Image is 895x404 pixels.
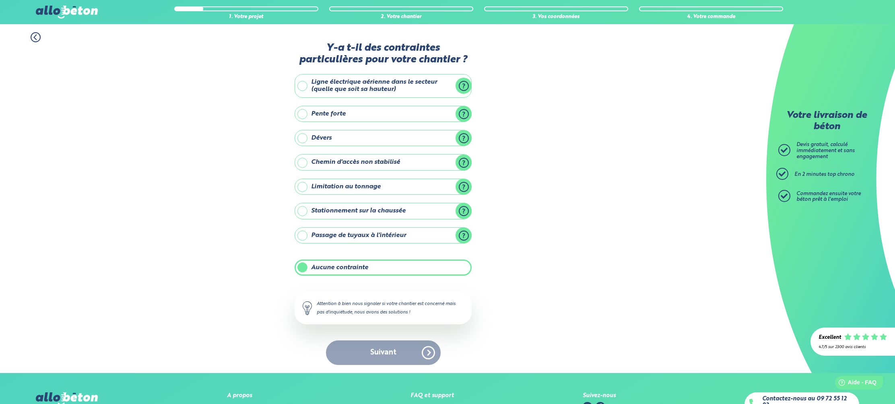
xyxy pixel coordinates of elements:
[794,172,854,177] span: En 2 minutes top chrono
[295,260,472,276] label: Aucune contrainte
[329,14,473,20] div: 2. Votre chantier
[780,110,873,132] p: Votre livraison de béton
[796,191,861,202] span: Commandez ensuite votre béton prêt à l'emploi
[295,154,472,170] label: Chemin d'accès non stabilisé
[295,74,472,98] label: Ligne électrique aérienne dans le secteur (quelle que soit sa hauteur)
[174,14,318,20] div: 1. Votre projet
[410,392,454,399] div: FAQ et support
[295,227,472,243] label: Passage de tuyaux à l'intérieur
[484,14,628,20] div: 3. Vos coordonnées
[295,179,472,195] label: Limitation au tonnage
[819,345,887,349] div: 4.7/5 sur 2300 avis clients
[36,6,98,19] img: allobéton
[823,373,886,395] iframe: Help widget launcher
[295,106,472,122] label: Pente forte
[295,203,472,219] label: Stationnement sur la chaussée
[639,14,783,20] div: 4. Votre commande
[227,392,282,399] div: A propos
[796,142,855,159] span: Devis gratuit, calculé immédiatement et sans engagement
[295,292,472,324] div: Attention à bien nous signaler si votre chantier est concerné mais pas d'inquiétude, nous avons d...
[295,130,472,146] label: Dévers
[295,42,472,66] label: Y-a t-il des contraintes particulières pour votre chantier ?
[583,392,616,399] div: Suivez-nous
[819,335,841,341] div: Excellent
